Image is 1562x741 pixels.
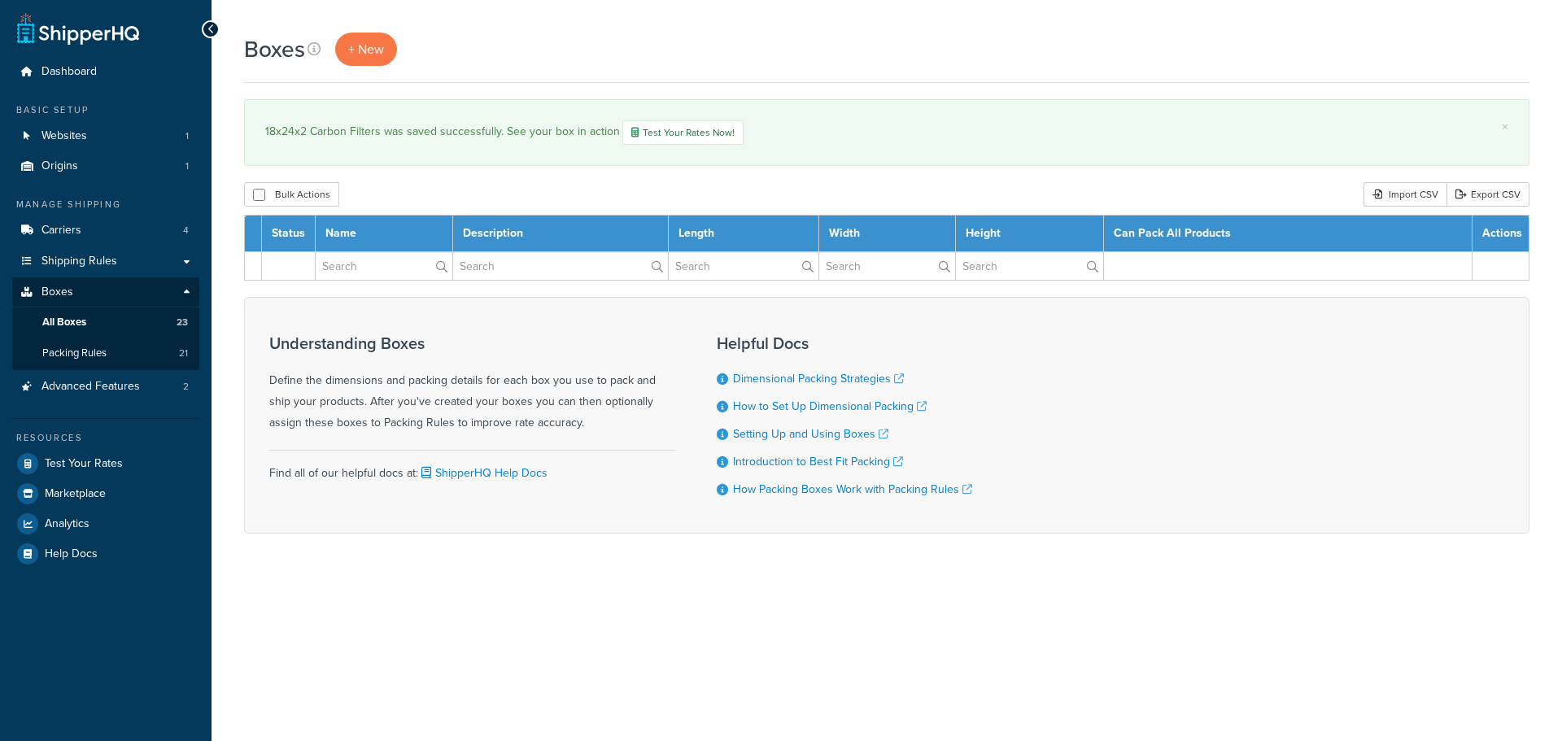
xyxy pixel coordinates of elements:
a: Carriers 4 [12,216,199,246]
span: 1 [185,129,189,143]
input: Search [956,252,1103,280]
li: Carriers [12,216,199,246]
div: Basic Setup [12,103,199,117]
span: Analytics [45,517,89,531]
div: Define the dimensions and packing details for each box you use to pack and ship your products. Af... [269,334,676,434]
a: Marketplace [12,479,199,508]
input: Search [819,252,956,280]
a: Setting Up and Using Boxes [733,425,888,442]
a: Origins 1 [12,151,199,181]
li: Websites [12,121,199,151]
span: 21 [179,347,188,360]
li: Boxes [12,277,199,370]
li: All Boxes [12,307,199,338]
span: Marketplace [45,487,106,501]
a: Export CSV [1446,182,1529,207]
th: Width [818,216,956,252]
span: 2 [183,380,189,394]
span: Advanced Features [41,380,140,394]
h3: Understanding Boxes [269,334,676,352]
a: Advanced Features 2 [12,372,199,402]
span: Origins [41,159,78,173]
a: + New [335,33,397,66]
li: Advanced Features [12,372,199,402]
th: Can Pack All Products [1104,216,1473,252]
div: Import CSV [1363,182,1446,207]
a: Dashboard [12,57,199,87]
input: Search [669,252,818,280]
a: Dimensional Packing Strategies [733,370,904,387]
a: Help Docs [12,539,199,569]
li: Packing Rules [12,338,199,368]
th: Length [668,216,818,252]
span: 23 [177,316,188,329]
li: Origins [12,151,199,181]
a: ShipperHQ Help Docs [418,464,548,482]
a: How to Set Up Dimensional Packing [733,398,927,415]
th: Status [262,216,316,252]
th: Name [316,216,453,252]
a: Test Your Rates [12,449,199,478]
span: Shipping Rules [41,255,117,268]
div: 18x24x2 Carbon Filters was saved successfully. See your box in action [265,120,1508,145]
a: Introduction to Best Fit Packing [733,453,903,470]
div: Resources [12,431,199,445]
input: Search [316,252,452,280]
span: Help Docs [45,547,98,561]
span: 1 [185,159,189,173]
a: How Packing Boxes Work with Packing Rules [733,481,972,498]
a: ShipperHQ Home [17,12,139,45]
span: Websites [41,129,87,143]
a: × [1502,120,1508,133]
div: Find all of our helpful docs at: [269,450,676,484]
span: 4 [183,224,189,238]
span: All Boxes [42,316,86,329]
a: Shipping Rules [12,246,199,277]
span: Packing Rules [42,347,107,360]
a: Websites 1 [12,121,199,151]
a: Packing Rules 21 [12,338,199,368]
span: Dashboard [41,65,97,79]
div: Manage Shipping [12,198,199,211]
a: Test Your Rates Now! [622,120,744,145]
span: Boxes [41,286,73,299]
th: Description [452,216,668,252]
th: Height [956,216,1104,252]
input: Search [453,252,668,280]
span: Test Your Rates [45,457,123,471]
h1: Boxes [244,33,305,65]
span: Carriers [41,224,81,238]
th: Actions [1473,216,1529,252]
a: All Boxes 23 [12,307,199,338]
a: Analytics [12,509,199,538]
a: Boxes [12,277,199,307]
h3: Helpful Docs [717,334,972,352]
span: + New [348,40,384,59]
button: Bulk Actions [244,182,339,207]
